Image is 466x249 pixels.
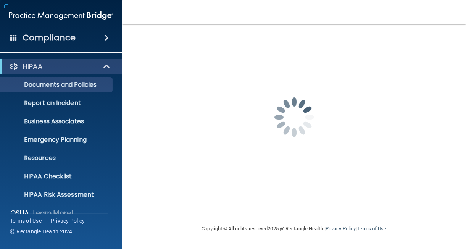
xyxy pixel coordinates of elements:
a: Terms of Use [357,226,386,231]
div: Copyright © All rights reserved 2025 @ Rectangle Health | | [155,217,434,241]
img: spinner.e123f6fc.gif [256,79,332,155]
img: PMB logo [9,8,113,23]
h4: Compliance [23,32,76,43]
span: Ⓒ Rectangle Health 2024 [10,228,73,235]
p: OSHA [10,209,29,218]
a: Privacy Policy [326,226,356,231]
p: Report an Incident [5,99,109,107]
p: Business Associates [5,118,109,125]
a: Terms of Use [10,217,42,225]
a: HIPAA [9,62,111,71]
p: Resources [5,154,109,162]
p: Learn More! [33,209,74,218]
a: Privacy Policy [51,217,85,225]
p: HIPAA Risk Assessment [5,191,109,199]
p: HIPAA [23,62,42,71]
p: Emergency Planning [5,136,109,144]
p: Documents and Policies [5,81,109,89]
p: HIPAA Checklist [5,173,109,180]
